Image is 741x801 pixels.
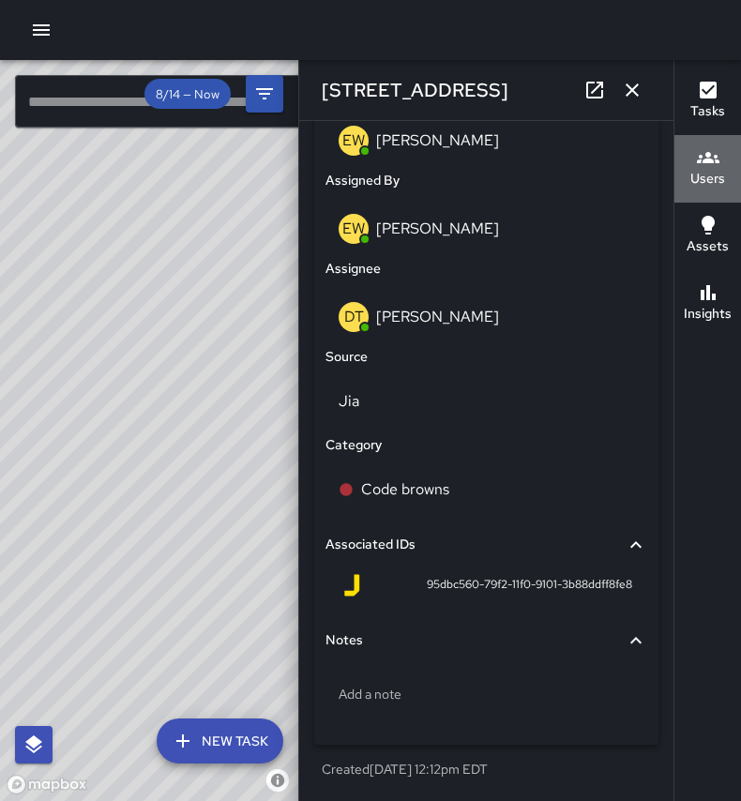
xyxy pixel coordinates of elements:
[325,259,381,280] h6: Assignee
[674,270,741,338] button: Insights
[325,347,368,368] h6: Source
[684,304,732,325] h6: Insights
[376,130,499,150] p: [PERSON_NAME]
[325,523,647,567] div: Associated IDs
[342,129,365,152] p: EW
[344,306,364,328] p: DT
[322,75,508,105] h6: [STREET_ADDRESS]
[322,760,651,778] p: Created [DATE] 12:12pm EDT
[325,171,400,191] h6: Assigned By
[325,630,363,651] h6: Notes
[690,101,725,122] h6: Tasks
[674,68,741,135] button: Tasks
[376,307,499,326] p: [PERSON_NAME]
[339,685,634,703] p: Add a note
[361,478,449,501] p: Code browns
[339,390,634,413] p: Jia
[674,203,741,270] button: Assets
[690,169,725,189] h6: Users
[325,435,382,456] h6: Category
[376,219,499,238] p: [PERSON_NAME]
[246,75,283,113] button: Filters
[157,718,283,763] button: New Task
[687,236,729,257] h6: Assets
[325,619,647,662] div: Notes
[427,576,632,595] span: 95dbc560-79f2-11f0-9101-3b88ddff8fe8
[144,86,231,102] span: 8/14 — Now
[342,218,365,240] p: EW
[325,535,416,555] h6: Associated IDs
[674,135,741,203] button: Users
